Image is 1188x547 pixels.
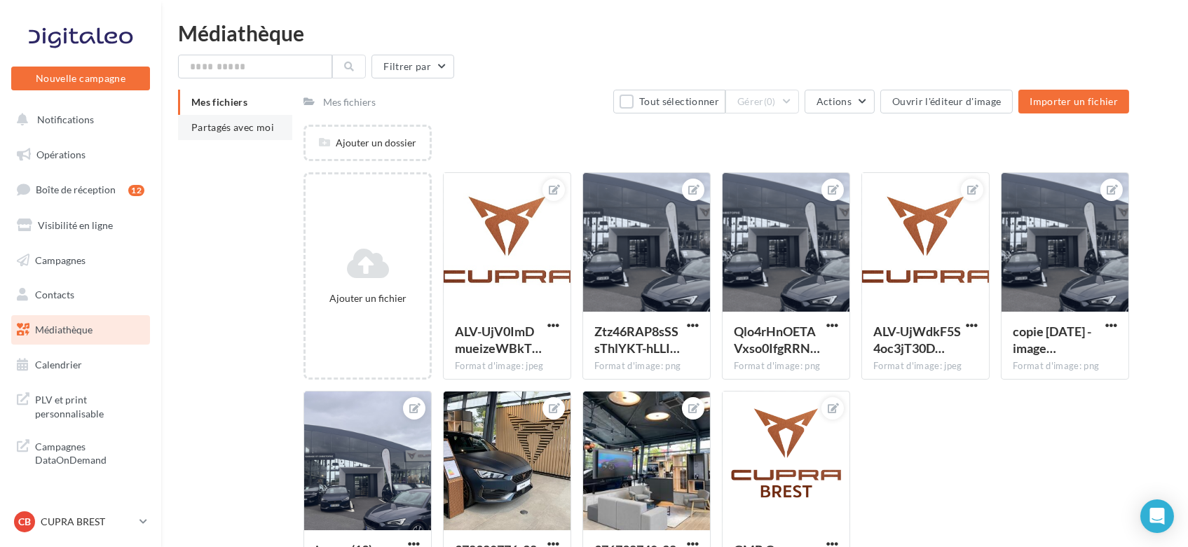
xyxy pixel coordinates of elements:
span: Contacts [35,289,74,300]
span: copie 08-07-2025 - image (19) [1013,324,1091,356]
span: Visibilité en ligne [38,219,113,231]
button: Notifications [8,105,147,134]
a: Calendrier [8,350,153,380]
a: Contacts [8,280,153,310]
div: Format d'image: png [1013,360,1117,373]
a: CB CUPRA BREST [11,508,150,535]
span: Campagnes [35,254,86,265]
div: Médiathèque [178,22,1171,43]
span: Actions [817,95,852,107]
span: CB [18,515,31,529]
button: Nouvelle campagne [11,67,150,90]
button: Actions [805,90,875,113]
button: Ouvrir l'éditeur d'image [880,90,1013,113]
a: Opérations [8,140,153,169]
a: Campagnes DataOnDemand [8,431,153,473]
span: Calendrier [35,359,82,371]
a: PLV et print personnalisable [8,385,153,426]
div: Format d'image: jpeg [873,360,978,373]
div: 12 [128,185,144,196]
span: (0) [764,96,776,107]
div: Ajouter un dossier [306,136,430,150]
span: Qlo4rHnOETAVxso0IfgRRNDgV8n8pOgN9uHBkKRdmB11yOa5kt05bZmR5epJ2oJqrQpBcW9IOlR9Ct6Qfw=s0 [734,324,820,356]
div: Open Intercom Messenger [1140,499,1174,533]
span: Importer un fichier [1030,95,1118,107]
p: CUPRA BREST [41,515,134,529]
div: Format d'image: png [594,360,699,373]
div: Ajouter un fichier [311,291,424,305]
a: Visibilité en ligne [8,211,153,240]
div: Format d'image: png [734,360,838,373]
div: Format d'image: jpeg [455,360,559,373]
span: ALV-UjV0ImDmueizeWBkTHVC0Ev0vEnyhUZ5C_My58XQxVqoWn-52PFC [455,324,542,356]
button: Importer un fichier [1018,90,1129,113]
div: Mes fichiers [323,95,376,109]
a: Médiathèque [8,315,153,345]
span: Boîte de réception [36,184,116,195]
span: Notifications [37,113,94,125]
span: Mes fichiers [191,96,247,108]
span: Campagnes DataOnDemand [35,437,144,467]
button: Gérer(0) [725,90,799,113]
button: Filtrer par [371,55,454,78]
span: Médiathèque [35,324,93,335]
a: Campagnes [8,246,153,275]
span: Opérations [36,148,86,160]
span: Partagés avec moi [191,121,274,133]
span: Ztz46RAP8sSSsThlYKT-hLLIaR5b5fE62HT7URVzpJzuWmQwkZgTz1TA1CrFCdBHi1bt9XAK2M460PWkVg=s0 [594,324,680,356]
a: Boîte de réception12 [8,174,153,205]
span: ALV-UjWdkF5S4oc3jT30DwdQI4OGRQ4OhxZMD6YBFydxufu4cNc44vU [873,324,961,356]
span: PLV et print personnalisable [35,390,144,420]
button: Tout sélectionner [613,90,725,113]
